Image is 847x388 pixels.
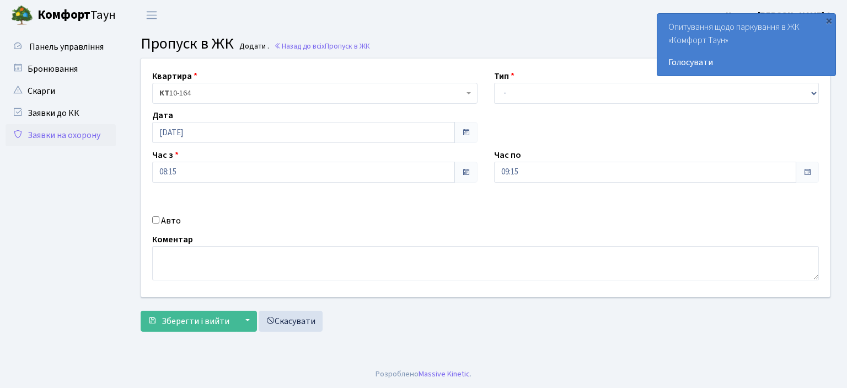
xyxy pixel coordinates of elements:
[6,36,116,58] a: Панель управління
[325,41,370,51] span: Пропуск в ЖК
[159,88,464,99] span: <b>КТ</b>&nbsp;&nbsp;&nbsp;&nbsp;10-164
[657,14,835,76] div: Опитування щодо паркування в ЖК «Комфорт Таун»
[494,148,521,162] label: Час по
[494,70,514,83] label: Тип
[6,102,116,124] a: Заявки до КК
[152,233,193,246] label: Коментар
[152,148,179,162] label: Час з
[11,4,33,26] img: logo.png
[37,6,90,24] b: Комфорт
[668,56,824,69] a: Голосувати
[6,80,116,102] a: Скарги
[726,9,834,22] a: Цитрус [PERSON_NAME] А.
[6,58,116,80] a: Бронювання
[259,311,323,332] a: Скасувати
[237,42,269,51] small: Додати .
[274,41,370,51] a: Назад до всіхПропуск в ЖК
[161,214,181,227] label: Авто
[419,368,470,380] a: Massive Kinetic
[37,6,116,25] span: Таун
[152,83,478,104] span: <b>КТ</b>&nbsp;&nbsp;&nbsp;&nbsp;10-164
[152,70,197,83] label: Квартира
[29,41,104,53] span: Панель управління
[162,315,229,327] span: Зберегти і вийти
[138,6,165,24] button: Переключити навігацію
[152,109,173,122] label: Дата
[141,33,234,55] span: Пропуск в ЖК
[823,15,834,26] div: ×
[6,124,116,146] a: Заявки на охорону
[376,368,471,380] div: Розроблено .
[159,88,169,99] b: КТ
[141,311,237,332] button: Зберегти і вийти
